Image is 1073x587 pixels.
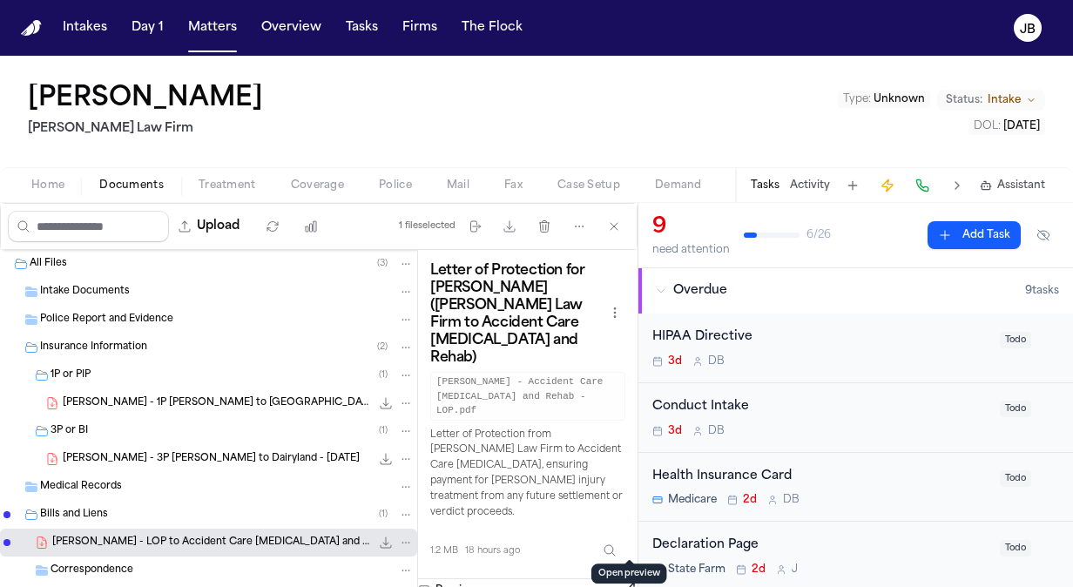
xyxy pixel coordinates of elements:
[557,179,620,192] span: Case Setup
[377,534,395,551] button: Download C. Johnson - LOP to Accident Care Chiropractic and Rehab - 8.22.25
[751,179,779,192] button: Tasks
[379,179,412,192] span: Police
[997,179,1045,192] span: Assistant
[652,536,989,556] div: Declaration Page
[455,12,530,44] button: The Flock
[652,397,989,417] div: Conduct Intake
[1028,221,1059,249] button: Hide completed tasks (⌘⇧H)
[21,20,42,37] a: Home
[968,118,1045,135] button: Edit DOL: 2025-07-02
[980,179,1045,192] button: Assistant
[840,173,865,198] button: Add Task
[504,179,523,192] span: Fax
[752,563,766,577] span: 2d
[399,220,456,232] div: 1 file selected
[30,257,67,272] span: All Files
[652,213,730,241] div: 9
[875,173,900,198] button: Create Immediate Task
[447,179,469,192] span: Mail
[652,327,989,347] div: HIPAA Directive
[31,179,64,192] span: Home
[379,509,388,519] span: ( 1 )
[56,12,114,44] button: Intakes
[655,179,702,192] span: Demand
[291,179,344,192] span: Coverage
[652,467,989,487] div: Health Insurance Card
[792,563,798,577] span: J
[843,94,871,105] span: Type :
[708,424,725,438] span: D B
[594,535,625,566] button: Inspect
[377,342,388,352] span: ( 2 )
[395,12,444,44] button: Firms
[52,536,370,550] span: [PERSON_NAME] - LOP to Accident Care [MEDICAL_DATA] and Rehab - [DATE]
[377,395,395,412] button: Download C. Johnson - 1P LOR to State Farm - 8.26.25
[928,221,1021,249] button: Add Task
[339,12,385,44] button: Tasks
[638,453,1073,523] div: Open task: Health Insurance Card
[8,211,169,242] input: Search files
[99,179,164,192] span: Documents
[638,314,1073,383] div: Open task: HIPAA Directive
[28,84,263,115] h1: [PERSON_NAME]
[28,84,263,115] button: Edit matter name
[379,370,388,380] span: ( 1 )
[668,424,682,438] span: 3d
[254,12,328,44] button: Overview
[377,450,395,468] button: Download C. Johnson - 3P LOR to Dairyland - 8.26.25
[673,282,727,300] span: Overdue
[1003,121,1040,132] span: [DATE]
[125,12,171,44] button: Day 1
[910,173,935,198] button: Make a Call
[638,268,1073,314] button: Overdue9tasks
[377,259,388,268] span: ( 3 )
[199,179,256,192] span: Treatment
[63,452,360,467] span: [PERSON_NAME] - 3P [PERSON_NAME] to Dairyland - [DATE]
[668,493,717,507] span: Medicare
[430,544,458,557] span: 1.2 MB
[1025,284,1059,298] span: 9 task s
[806,228,831,242] span: 6 / 26
[743,493,757,507] span: 2d
[638,383,1073,453] div: Open task: Conduct Intake
[379,426,388,435] span: ( 1 )
[790,179,830,192] button: Activity
[1000,332,1031,348] span: Todo
[169,211,250,242] button: Upload
[988,93,1021,107] span: Intake
[181,12,244,44] button: Matters
[937,90,1045,111] button: Change status from Intake
[652,243,730,257] div: need attention
[668,354,682,368] span: 3d
[40,480,122,495] span: Medical Records
[40,285,130,300] span: Intake Documents
[1000,470,1031,487] span: Todo
[783,493,800,507] span: D B
[430,262,604,367] h3: Letter of Protection for [PERSON_NAME] ([PERSON_NAME] Law Firm to Accident Care [MEDICAL_DATA] an...
[708,354,725,368] span: D B
[430,372,625,421] code: [PERSON_NAME] - Accident Care [MEDICAL_DATA] and Rehab - LOP.pdf
[1000,401,1031,417] span: Todo
[51,424,88,439] span: 3P or BI
[63,396,370,411] span: [PERSON_NAME] - 1P [PERSON_NAME] to [GEOGRAPHIC_DATA] - [DATE]
[874,94,925,105] span: Unknown
[465,544,520,557] span: 18 hours ago
[40,341,147,355] span: Insurance Information
[40,313,173,327] span: Police Report and Evidence
[838,91,930,108] button: Edit Type: Unknown
[1000,540,1031,557] span: Todo
[51,368,91,383] span: 1P or PIP
[21,20,42,37] img: Finch Logo
[28,118,270,139] h2: [PERSON_NAME] Law Firm
[946,93,982,107] span: Status:
[668,563,725,577] span: State Farm
[51,563,133,578] span: Correspondence
[974,121,1001,132] span: DOL :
